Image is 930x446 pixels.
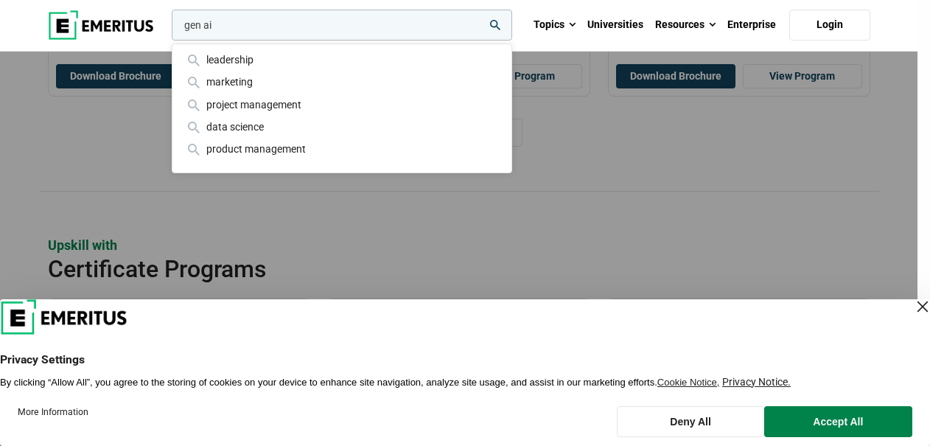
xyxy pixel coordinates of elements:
a: Login [789,10,870,41]
div: product management [184,141,500,157]
div: leadership [184,52,500,68]
input: woocommerce-product-search-field-0 [172,10,512,41]
div: marketing [184,74,500,90]
div: data science [184,119,500,135]
div: project management [184,97,500,113]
